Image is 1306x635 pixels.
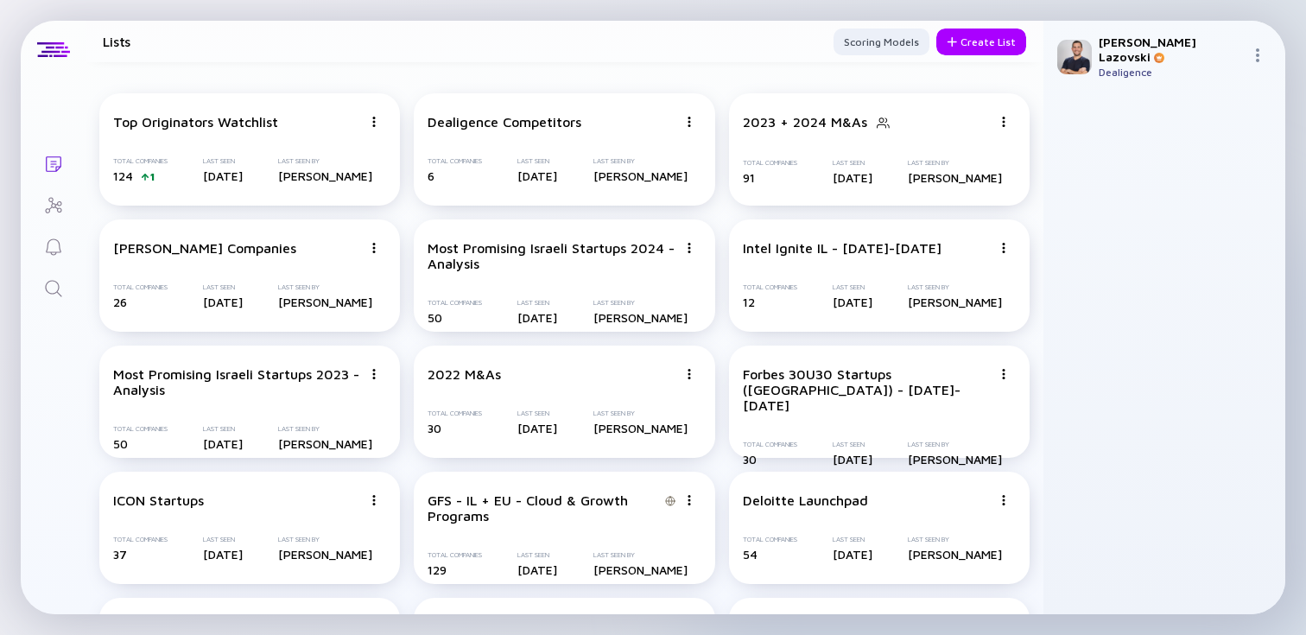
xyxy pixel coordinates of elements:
div: Total Companies [428,157,482,165]
div: 2023 + 2024 M&As [743,114,867,130]
img: Menu [999,117,1009,127]
img: Menu [684,117,694,127]
div: Deloitte Launchpad [743,492,868,508]
a: Lists [21,142,86,183]
div: [DATE] [203,547,243,562]
div: Last Seen By [908,536,1002,543]
div: [DATE] [517,310,557,325]
div: Last Seen [517,157,557,165]
img: Menu [684,495,694,505]
div: [DATE] [833,547,872,562]
span: 30 [428,421,441,435]
span: 37 [113,547,127,562]
div: [PERSON_NAME] [278,168,372,183]
div: Last Seen By [593,410,688,417]
div: Total Companies [113,283,168,291]
div: Last Seen By [278,536,372,543]
a: Investor Map [21,183,86,225]
button: Create List [936,29,1026,55]
div: [DATE] [203,168,243,183]
div: [DATE] [833,452,872,467]
div: [PERSON_NAME] Lazovski [1099,35,1244,64]
div: Total Companies [743,283,797,291]
div: Forbes 30U30 Startups ([GEOGRAPHIC_DATA]) - [DATE]-[DATE] [743,366,992,413]
img: Menu [1251,48,1265,62]
div: Total Companies [428,410,482,417]
span: 124 [113,168,133,183]
div: [DATE] [833,295,872,309]
span: 129 [428,562,447,577]
img: Menu [684,369,694,379]
div: [DATE] [517,421,557,435]
div: [PERSON_NAME] [908,452,1002,467]
div: Last Seen [517,410,557,417]
div: Last Seen [203,536,243,543]
span: 50 [113,436,128,451]
div: Total Companies [743,159,797,167]
img: Adam Profile Picture [1057,40,1092,74]
div: [PERSON_NAME] [908,547,1002,562]
button: Scoring Models [834,29,929,55]
div: Most Promising Israeli Startups 2024 - Analysis [428,240,676,271]
span: 26 [113,295,127,309]
div: [PERSON_NAME] [278,547,372,562]
span: 12 [743,295,755,309]
div: Last Seen By [593,157,688,165]
div: Last Seen [517,299,557,307]
span: 30 [743,452,757,467]
div: [PERSON_NAME] [593,421,688,435]
div: Last Seen [833,159,872,167]
div: [PERSON_NAME] [593,310,688,325]
div: [PERSON_NAME] [908,170,1002,185]
a: Reminders [21,225,86,266]
div: 2022 M&As [428,366,501,382]
div: Total Companies [743,536,797,543]
div: Total Companies [428,299,482,307]
div: Top Originators Watchlist [113,114,278,130]
div: Last Seen By [593,551,688,559]
div: Total Companies [113,536,168,543]
span: 54 [743,547,758,562]
img: Menu [999,369,1009,379]
div: Total Companies [428,551,482,559]
img: Menu [369,117,379,127]
div: Last Seen [833,536,872,543]
div: [PERSON_NAME] [593,562,688,577]
div: Last Seen By [278,283,372,291]
img: Menu [999,495,1009,505]
div: [DATE] [833,170,872,185]
a: Search [21,266,86,308]
div: 1 [150,170,155,183]
img: Menu [369,495,379,505]
span: 6 [428,168,434,183]
div: [PERSON_NAME] [593,168,688,183]
div: Last Seen By [278,425,372,433]
img: Menu [369,243,379,253]
div: [PERSON_NAME] [278,436,372,451]
div: Last Seen [517,551,557,559]
div: Total Companies [113,425,168,433]
div: Last Seen By [278,157,372,165]
div: Last Seen By [593,299,688,307]
img: Menu [684,243,694,253]
div: [DATE] [203,295,243,309]
div: Most Promising Israeli Startups 2023 - Analysis [113,366,362,397]
div: [DATE] [517,168,557,183]
div: ICON Startups [113,492,204,508]
div: [PERSON_NAME] Companies [113,240,296,256]
div: Total Companies [113,157,168,165]
span: 50 [428,310,442,325]
div: [PERSON_NAME] [278,295,372,309]
div: Dealigence Competitors [428,114,581,130]
img: Menu [369,369,379,379]
div: Last Seen [203,157,243,165]
div: Last Seen [203,283,243,291]
div: Last Seen By [908,283,1002,291]
div: Intel Ignite IL - [DATE]-[DATE] [743,240,941,256]
div: Last Seen By [908,441,1002,448]
div: Last Seen [833,283,872,291]
div: [DATE] [203,436,243,451]
div: Total Companies [743,441,797,448]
